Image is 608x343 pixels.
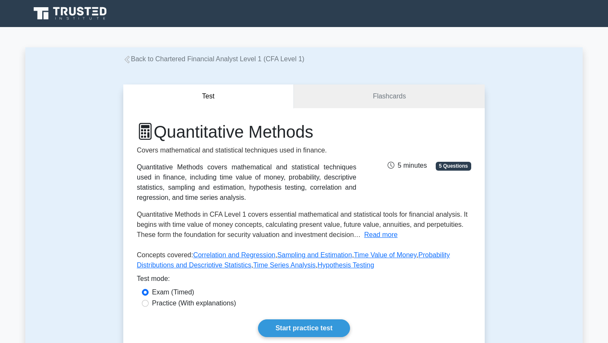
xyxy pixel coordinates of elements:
a: Sampling and Estimation [277,251,352,259]
label: Exam (Timed) [152,287,194,297]
a: Hypothesis Testing [318,261,374,269]
button: Read more [364,230,398,240]
button: Test [123,84,294,109]
a: Start practice test [258,319,350,337]
div: Test mode: [137,274,471,287]
a: Time Value of Money [354,251,416,259]
p: Covers mathematical and statistical techniques used in finance. [137,145,356,155]
label: Practice (With explanations) [152,298,236,308]
div: Quantitative Methods covers mathematical and statistical techniques used in finance, including ti... [137,162,356,203]
span: 5 minutes [388,162,427,169]
a: Flashcards [294,84,485,109]
span: 5 Questions [436,162,471,170]
h1: Quantitative Methods [137,122,356,142]
a: Back to Chartered Financial Analyst Level 1 (CFA Level 1) [123,55,304,63]
a: Correlation and Regression [193,251,275,259]
span: Quantitative Methods in CFA Level 1 covers essential mathematical and statistical tools for finan... [137,211,468,238]
a: Time Series Analysis [253,261,316,269]
p: Concepts covered: , , , , , [137,250,471,274]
